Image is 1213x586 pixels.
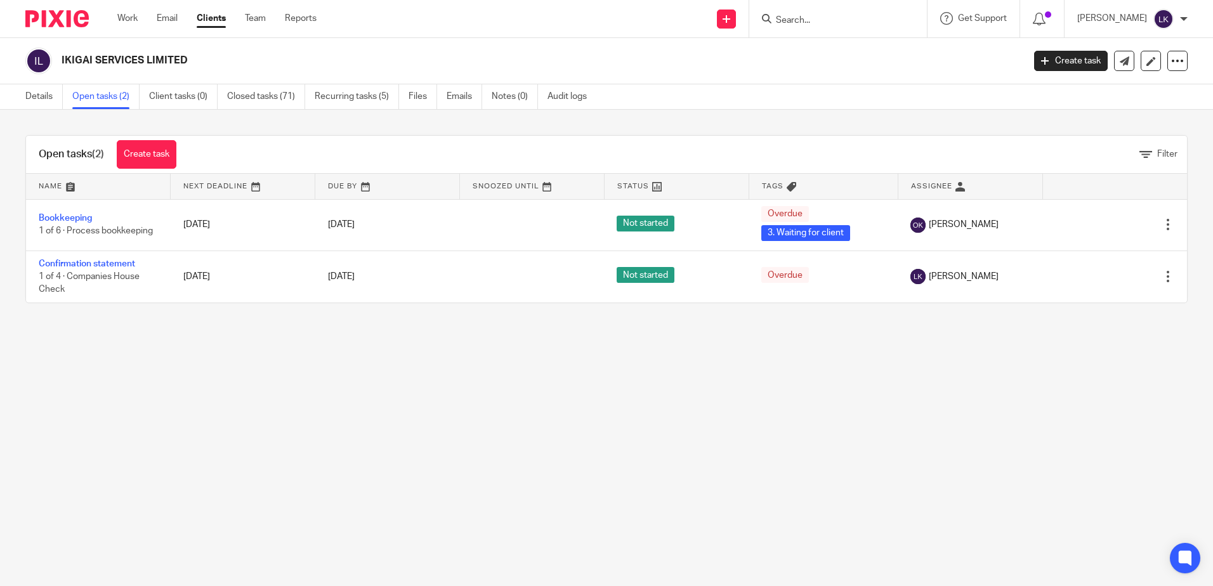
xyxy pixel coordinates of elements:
span: Filter [1157,150,1177,159]
a: Confirmation statement [39,259,135,268]
a: Notes (0) [492,84,538,109]
span: [DATE] [328,272,355,281]
span: Snoozed Until [473,183,539,190]
a: Open tasks (2) [72,84,140,109]
a: Reports [285,12,317,25]
span: [PERSON_NAME] [929,270,999,283]
img: svg%3E [910,218,926,233]
a: Bookkeeping [39,214,92,223]
h1: Open tasks [39,148,104,161]
span: (2) [92,149,104,159]
span: Not started [617,216,674,231]
span: Overdue [761,206,809,222]
a: Clients [197,12,226,25]
a: Client tasks (0) [149,84,218,109]
span: Get Support [958,14,1007,23]
input: Search [775,15,889,27]
a: Email [157,12,178,25]
a: Create task [1034,51,1108,71]
a: Team [245,12,266,25]
span: 1 of 6 · Process bookkeeping [39,227,153,236]
h2: IKIGAI SERVICES LIMITED [62,54,824,67]
span: [PERSON_NAME] [929,218,999,231]
img: svg%3E [1153,9,1174,29]
a: Work [117,12,138,25]
span: Not started [617,267,674,283]
a: Closed tasks (71) [227,84,305,109]
a: Files [409,84,437,109]
span: 1 of 4 · Companies House Check [39,272,140,294]
a: Details [25,84,63,109]
img: svg%3E [910,269,926,284]
img: svg%3E [25,48,52,74]
a: Emails [447,84,482,109]
span: 3. Waiting for client [761,225,850,241]
td: [DATE] [171,251,315,303]
td: [DATE] [171,199,315,251]
p: [PERSON_NAME] [1077,12,1147,25]
span: Status [617,183,649,190]
span: Overdue [761,267,809,283]
span: [DATE] [328,220,355,229]
a: Recurring tasks (5) [315,84,399,109]
a: Audit logs [547,84,596,109]
img: Pixie [25,10,89,27]
a: Create task [117,140,176,169]
span: Tags [762,183,784,190]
